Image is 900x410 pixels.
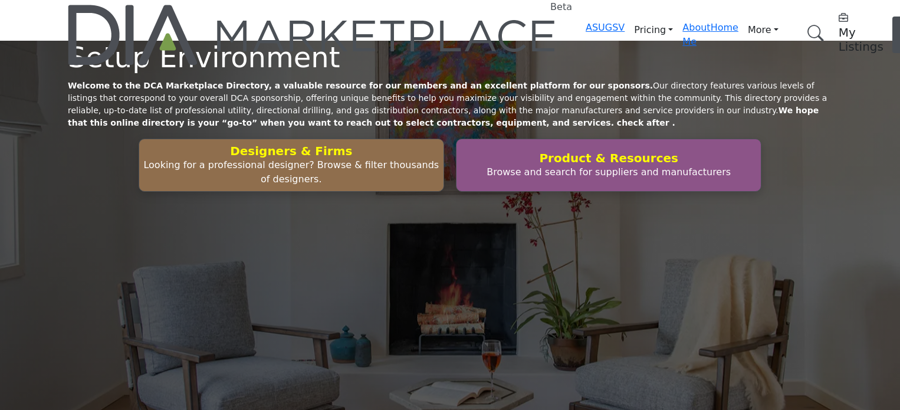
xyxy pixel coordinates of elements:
[586,22,625,33] a: ASUGSV
[68,106,819,127] strong: We hope that this online directory is your “go-to” when you want to reach out to select contracto...
[795,18,832,49] a: Search
[139,139,444,192] button: Designers & Firms Looking for a professional designer? Browse & filter thousands of designers.
[839,11,883,54] div: My Listings
[143,144,440,158] h2: Designers & Firms
[68,5,557,65] a: Beta
[460,165,757,179] p: Browse and search for suppliers and manufacturers
[625,21,682,40] a: Pricing
[456,139,761,192] button: Product & Resources Browse and search for suppliers and manufacturers
[738,21,788,40] a: More
[711,22,738,33] a: Home
[839,25,883,54] h5: My Listings
[68,80,832,129] p: Our directory features various levels of listings that correspond to your overall DCA sponsorship...
[68,5,557,65] img: Site Logo
[460,151,757,165] h2: Product & Resources
[550,1,572,12] h6: Beta
[68,81,653,90] strong: Welcome to the DCA Marketplace Directory, a valuable resource for our members and an excellent pl...
[682,22,710,47] a: About Me
[143,158,440,186] p: Looking for a professional designer? Browse & filter thousands of designers.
